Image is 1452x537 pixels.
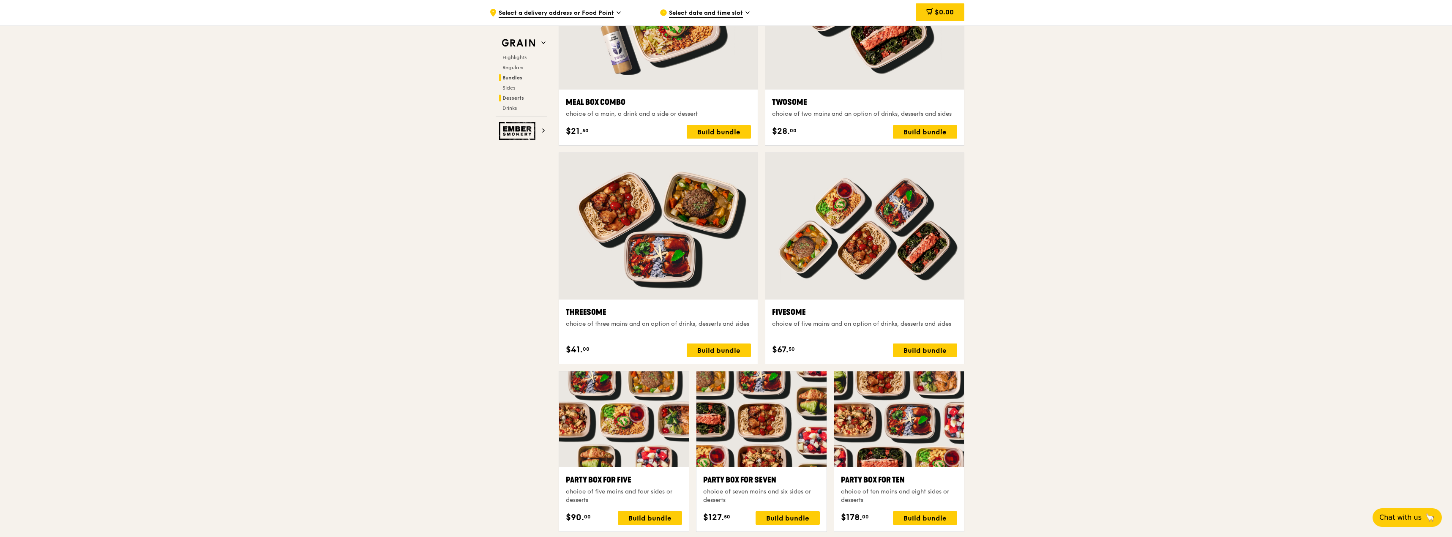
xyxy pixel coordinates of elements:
[703,474,819,486] div: Party Box for Seven
[789,346,795,352] span: 50
[566,110,751,118] div: choice of a main, a drink and a side or dessert
[566,125,582,138] span: $21.
[584,513,591,520] span: 00
[502,105,517,111] span: Drinks
[772,306,957,318] div: Fivesome
[724,513,730,520] span: 50
[566,343,583,356] span: $41.
[499,122,538,140] img: Ember Smokery web logo
[499,35,538,51] img: Grain web logo
[893,343,957,357] div: Build bundle
[566,306,751,318] div: Threesome
[935,8,954,16] span: $0.00
[566,320,751,328] div: choice of three mains and an option of drinks, desserts and sides
[566,96,751,108] div: Meal Box Combo
[756,511,820,525] div: Build bundle
[893,511,957,525] div: Build bundle
[893,125,957,139] div: Build bundle
[862,513,869,520] span: 00
[1373,508,1442,527] button: Chat with us🦙
[502,85,515,91] span: Sides
[566,488,682,504] div: choice of five mains and four sides or desserts
[502,95,524,101] span: Desserts
[502,55,527,60] span: Highlights
[772,125,790,138] span: $28.
[790,127,797,134] span: 00
[841,488,957,504] div: choice of ten mains and eight sides or desserts
[1425,512,1435,523] span: 🦙
[618,511,682,525] div: Build bundle
[502,65,523,71] span: Regulars
[502,75,522,81] span: Bundles
[499,9,614,18] span: Select a delivery address or Food Point
[772,320,957,328] div: choice of five mains and an option of drinks, desserts and sides
[1379,512,1422,523] span: Chat with us
[566,474,682,486] div: Party Box for Five
[841,474,957,486] div: Party Box for Ten
[703,511,724,524] span: $127.
[687,343,751,357] div: Build bundle
[669,9,743,18] span: Select date and time slot
[566,511,584,524] span: $90.
[582,127,589,134] span: 50
[841,511,862,524] span: $178.
[687,125,751,139] div: Build bundle
[772,96,957,108] div: Twosome
[703,488,819,504] div: choice of seven mains and six sides or desserts
[583,346,590,352] span: 00
[772,110,957,118] div: choice of two mains and an option of drinks, desserts and sides
[772,343,789,356] span: $67.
